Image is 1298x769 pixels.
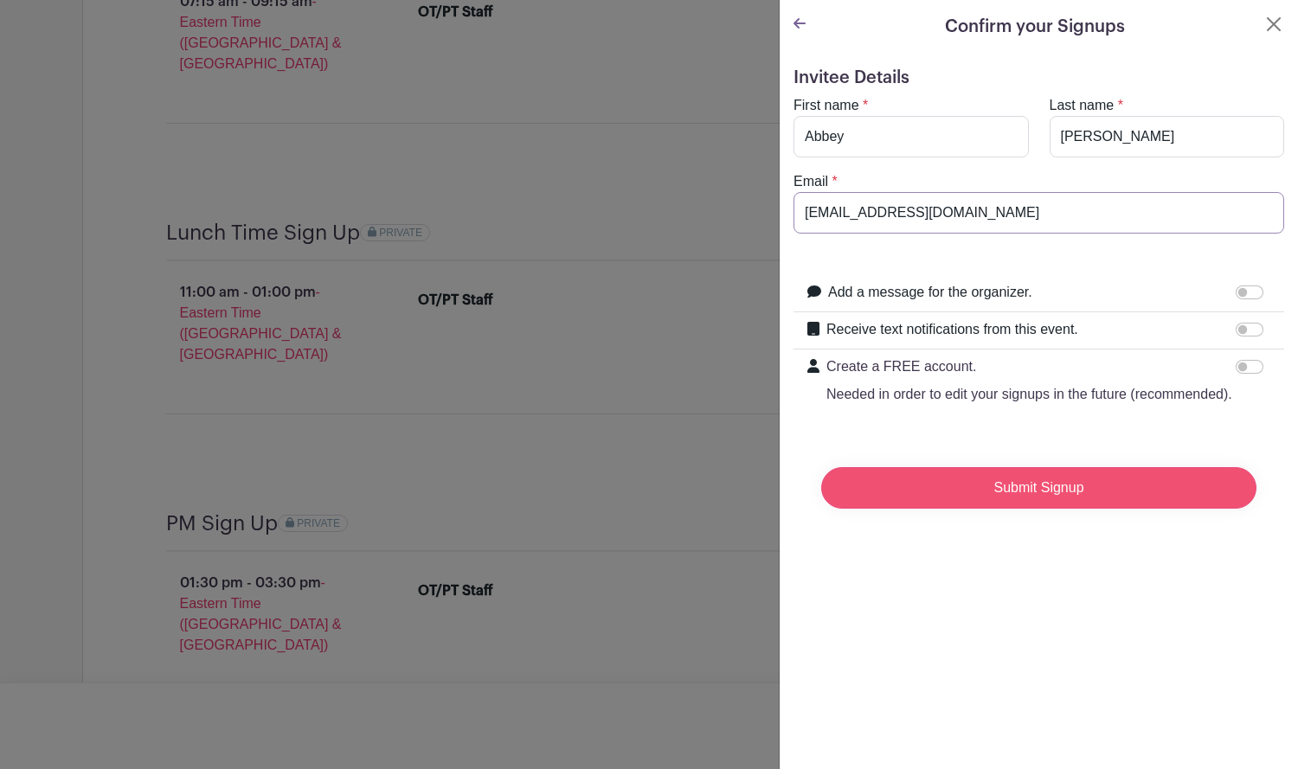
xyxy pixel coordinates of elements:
label: First name [794,95,859,116]
h5: Confirm your Signups [945,14,1125,40]
p: Create a FREE account. [826,356,1232,377]
label: Add a message for the organizer. [828,282,1032,303]
button: Close [1263,14,1284,35]
label: Last name [1050,95,1115,116]
p: Needed in order to edit your signups in the future (recommended). [826,384,1232,405]
label: Email [794,171,828,192]
h5: Invitee Details [794,67,1284,88]
input: Submit Signup [821,467,1256,509]
label: Receive text notifications from this event. [826,319,1078,340]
